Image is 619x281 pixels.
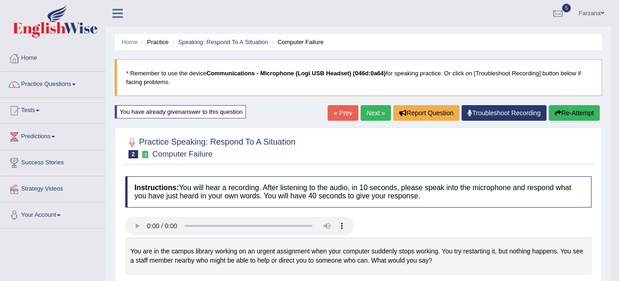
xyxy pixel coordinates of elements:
[549,105,600,121] button: Re-Attempt
[115,59,602,96] blockquote: * Remember to use the device for speaking practice. Or click on [Troubleshoot Recording] button b...
[0,45,105,68] a: Home
[0,98,105,121] a: Tests
[0,124,105,147] a: Predictions
[361,105,391,121] a: Next »
[270,38,324,46] li: Computer Failure
[206,70,386,77] b: Communications - Microphone (Logi USB Headset) (046d:0a64)
[0,150,105,173] a: Success Stories
[152,150,212,158] small: Computer Failure
[125,135,296,158] h2: Practice Speaking: Respond To A Situation
[128,150,138,158] span: 2
[134,184,179,191] b: Instructions:
[178,39,268,45] a: Speaking: Respond To A Situation
[328,105,358,121] a: « Prev
[125,176,591,207] h4: You will hear a recording. After listening to the audio, in 10 seconds, please speak into the mic...
[562,4,571,12] span: 5
[115,105,246,118] div: You have already given answer to this question
[139,38,168,46] li: Practice
[0,72,105,95] a: Practice Questions
[0,202,105,225] a: Your Account
[140,150,150,159] small: Exam occurring question
[393,105,459,121] button: Report Question
[462,105,547,121] a: Troubleshoot Recording
[125,237,591,275] div: You are in the campus library working on an urgent assignment when your computer suddenly stops w...
[122,39,138,45] a: Home
[0,176,105,199] a: Strategy Videos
